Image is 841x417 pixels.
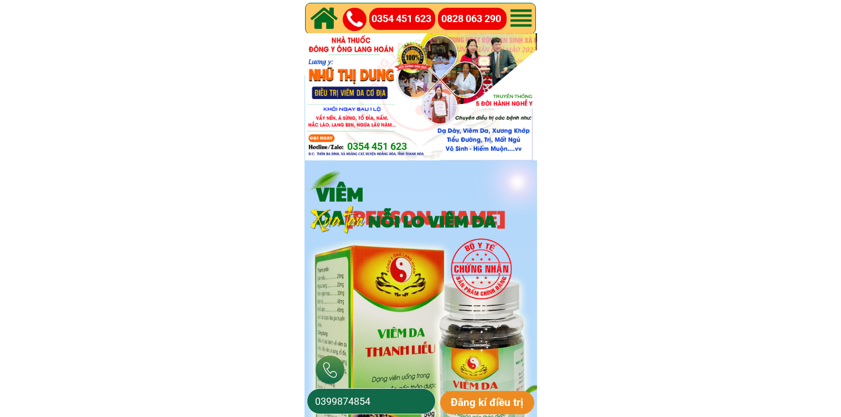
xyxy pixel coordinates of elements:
[368,211,560,231] h3: NỖI LO VIÊM DA
[440,391,535,414] p: Đăng kí điều trị
[372,11,437,27] a: 0354 451 623
[441,11,507,27] a: 0828 063 290
[344,203,505,230] span: [PERSON_NAME]
[316,182,550,228] h3: VIÊM DA
[347,139,458,155] a: 0354 451 623
[312,389,430,414] input: Số điện thoại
